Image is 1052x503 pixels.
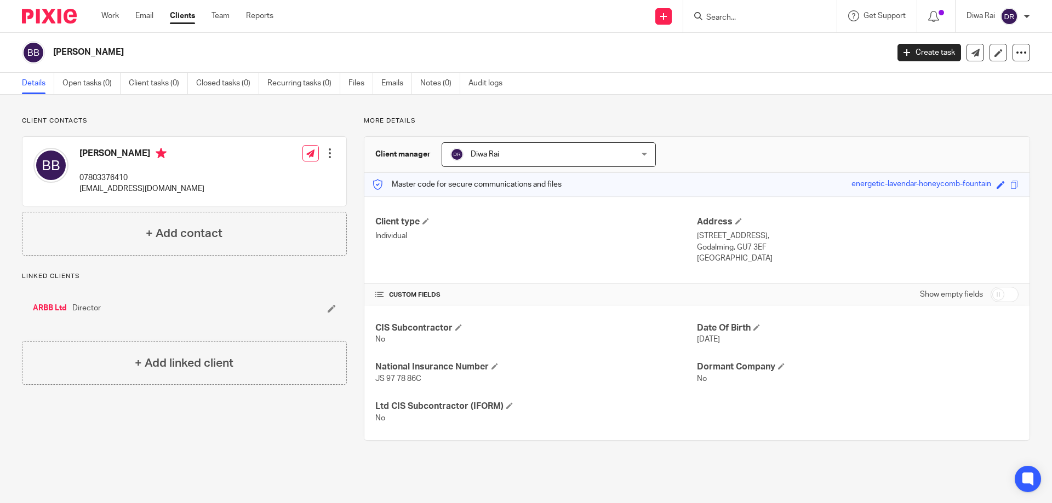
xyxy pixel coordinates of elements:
[375,291,697,299] h4: CUSTOM FIELDS
[375,401,697,412] h4: Ltd CIS Subcontractor (IFORM)
[135,355,233,372] h4: + Add linked client
[375,375,421,383] span: JS 97 78 86C
[196,73,259,94] a: Closed tasks (0)
[375,361,697,373] h4: National Insurance Number
[79,183,204,194] p: [EMAIL_ADDRESS][DOMAIN_NAME]
[22,117,347,125] p: Client contacts
[697,253,1019,264] p: [GEOGRAPHIC_DATA]
[920,289,983,300] label: Show empty fields
[135,10,153,21] a: Email
[129,73,188,94] a: Client tasks (0)
[697,230,1019,241] p: [STREET_ADDRESS],
[697,242,1019,253] p: Godalming, GU7 3EF
[33,303,67,314] a: ARBB Ltd
[375,149,431,160] h3: Client manager
[373,179,562,190] p: Master code for secure communications and files
[79,148,204,161] h4: [PERSON_NAME]
[267,73,340,94] a: Recurring tasks (0)
[697,336,720,343] span: [DATE]
[705,13,804,23] input: Search
[72,303,101,314] span: Director
[468,73,511,94] a: Audit logs
[697,361,1019,373] h4: Dormant Company
[697,375,707,383] span: No
[967,10,995,21] p: Diwa Rai
[471,151,499,158] span: Diwa Rai
[851,178,991,191] div: energetic-lavendar-honeycomb-fountain
[375,322,697,334] h4: CIS Subcontractor
[864,12,906,20] span: Get Support
[79,172,204,183] p: 07803376410
[22,9,77,24] img: Pixie
[22,41,45,64] img: svg%3E
[375,230,697,241] p: Individual
[211,10,230,21] a: Team
[146,225,222,242] h4: + Add contact
[246,10,273,21] a: Reports
[1000,8,1018,25] img: svg%3E
[381,73,412,94] a: Emails
[364,117,1030,125] p: More details
[697,322,1019,334] h4: Date Of Birth
[101,10,119,21] a: Work
[897,44,961,61] a: Create task
[62,73,121,94] a: Open tasks (0)
[375,336,385,343] span: No
[697,216,1019,228] h4: Address
[375,216,697,228] h4: Client type
[348,73,373,94] a: Files
[53,47,716,58] h2: [PERSON_NAME]
[170,10,195,21] a: Clients
[33,148,68,183] img: svg%3E
[450,148,464,161] img: svg%3E
[420,73,460,94] a: Notes (0)
[156,148,167,159] i: Primary
[375,414,385,422] span: No
[22,272,347,281] p: Linked clients
[22,73,54,94] a: Details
